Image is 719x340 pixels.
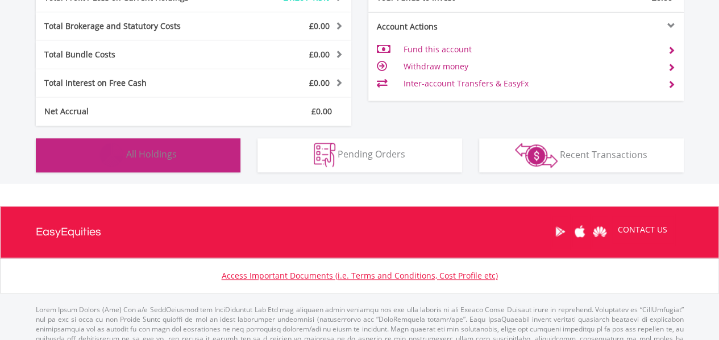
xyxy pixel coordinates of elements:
[610,214,675,246] a: CONTACT US
[36,138,240,172] button: All Holdings
[403,58,658,75] td: Withdraw money
[309,49,330,60] span: £0.00
[403,75,658,92] td: Inter-account Transfers & EasyFx
[590,214,610,249] a: Huawei
[550,214,570,249] a: Google Play
[99,143,124,167] img: holdings-wht.png
[36,20,220,32] div: Total Brokerage and Statutory Costs
[309,20,330,31] span: £0.00
[126,148,177,160] span: All Holdings
[36,49,220,60] div: Total Bundle Costs
[479,138,684,172] button: Recent Transactions
[515,143,558,168] img: transactions-zar-wht.png
[36,106,220,117] div: Net Accrual
[368,21,526,32] div: Account Actions
[560,148,647,160] span: Recent Transactions
[309,77,330,88] span: £0.00
[570,214,590,249] a: Apple
[222,270,498,281] a: Access Important Documents (i.e. Terms and Conditions, Cost Profile etc)
[314,143,335,167] img: pending_instructions-wht.png
[311,106,332,117] span: £0.00
[257,138,462,172] button: Pending Orders
[36,77,220,89] div: Total Interest on Free Cash
[36,206,101,258] a: EasyEquities
[403,41,658,58] td: Fund this account
[338,148,405,160] span: Pending Orders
